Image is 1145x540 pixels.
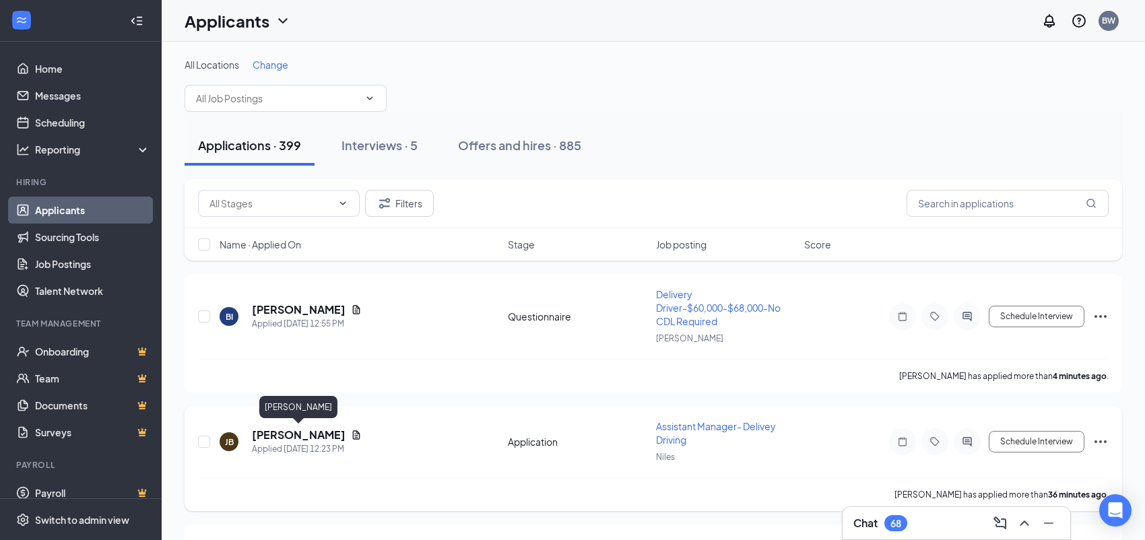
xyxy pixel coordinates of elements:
[337,198,348,209] svg: ChevronDown
[275,13,291,29] svg: ChevronDown
[209,196,332,211] input: All Stages
[196,91,359,106] input: All Job Postings
[16,318,148,329] div: Team Management
[351,304,362,315] svg: Document
[252,428,346,442] h5: [PERSON_NAME]
[656,333,723,343] span: [PERSON_NAME]
[16,143,30,156] svg: Analysis
[1041,13,1057,29] svg: Notifications
[1016,515,1033,531] svg: ChevronUp
[899,370,1109,382] p: [PERSON_NAME] has applied more than .
[341,137,418,154] div: Interviews · 5
[989,431,1084,452] button: Schedule Interview
[35,143,151,156] div: Reporting
[35,338,150,365] a: OnboardingCrown
[656,420,776,446] span: Assistant Manager- Delivey Driving
[35,197,150,224] a: Applicants
[992,515,1008,531] svg: ComposeMessage
[252,302,346,317] h5: [PERSON_NAME]
[927,436,943,447] svg: Tag
[15,13,28,27] svg: WorkstreamLogo
[1099,494,1132,527] div: Open Intercom Messenger
[252,442,362,456] div: Applied [DATE] 12:23 PM
[894,489,1109,500] p: [PERSON_NAME] has applied more than .
[259,396,337,418] div: [PERSON_NAME]
[1038,512,1059,534] button: Minimize
[35,392,150,419] a: DocumentsCrown
[16,513,30,527] svg: Settings
[365,190,434,217] button: Filter Filters
[1041,515,1057,531] svg: Minimize
[1071,13,1087,29] svg: QuestionInfo
[1014,512,1035,534] button: ChevronUp
[35,419,150,446] a: SurveysCrown
[253,59,288,71] span: Change
[804,238,831,251] span: Score
[35,365,150,392] a: TeamCrown
[989,512,1011,534] button: ComposeMessage
[225,436,234,448] div: JB
[508,310,648,323] div: Questionnaire
[35,479,150,506] a: PayrollCrown
[35,250,150,277] a: Job Postings
[220,238,301,251] span: Name · Applied On
[16,176,148,188] div: Hiring
[1092,308,1109,325] svg: Ellipses
[16,459,148,471] div: Payroll
[656,452,675,462] span: Niles
[198,137,301,154] div: Applications · 399
[1048,490,1107,500] b: 36 minutes ago
[185,9,269,32] h1: Applicants
[35,55,150,82] a: Home
[252,317,362,331] div: Applied [DATE] 12:55 PM
[894,311,911,322] svg: Note
[35,224,150,250] a: Sourcing Tools
[907,190,1109,217] input: Search in applications
[226,311,233,323] div: BI
[1053,371,1107,381] b: 4 minutes ago
[853,516,878,531] h3: Chat
[656,238,707,251] span: Job posting
[185,59,239,71] span: All Locations
[458,137,581,154] div: Offers and hires · 885
[890,518,901,529] div: 68
[927,311,943,322] svg: Tag
[959,311,975,322] svg: ActiveChat
[894,436,911,447] svg: Note
[1092,434,1109,450] svg: Ellipses
[508,435,648,448] div: Application
[35,513,129,527] div: Switch to admin view
[508,238,535,251] span: Stage
[351,430,362,440] svg: Document
[35,82,150,109] a: Messages
[1086,198,1097,209] svg: MagnifyingGlass
[989,306,1084,327] button: Schedule Interview
[1102,15,1115,26] div: BW
[364,93,375,104] svg: ChevronDown
[35,109,150,136] a: Scheduling
[35,277,150,304] a: Talent Network
[130,14,143,28] svg: Collapse
[656,288,781,327] span: Delivery Driver-$60,000-$68,000-No CDL Required
[959,436,975,447] svg: ActiveChat
[377,195,393,211] svg: Filter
